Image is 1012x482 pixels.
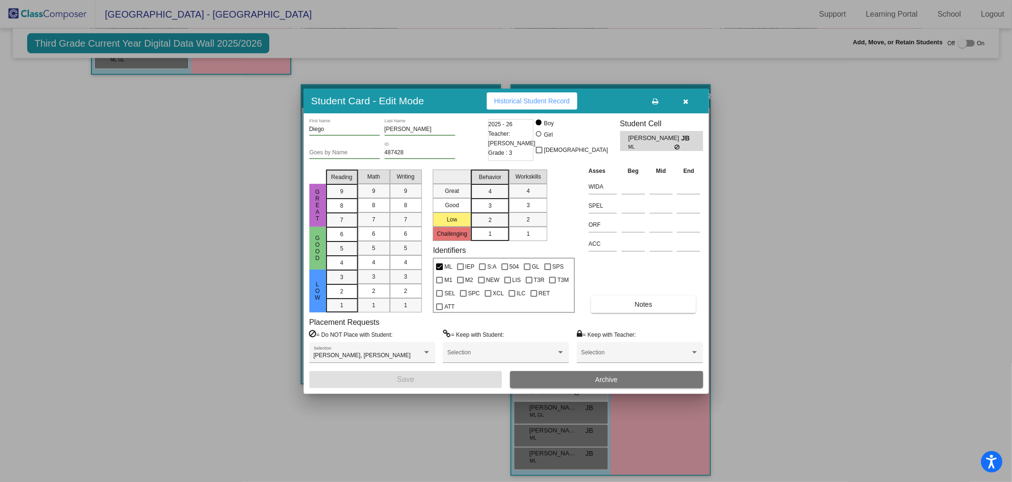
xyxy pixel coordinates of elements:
label: = Keep with Student: [443,330,504,339]
input: Enter ID [385,150,455,156]
input: assessment [589,180,617,194]
input: assessment [589,218,617,232]
span: 5 [340,244,344,253]
span: ATT [444,301,455,312]
span: T3R [534,274,545,286]
span: 4 [372,258,376,267]
span: 6 [340,230,344,239]
th: Asses [586,166,619,176]
span: 3 [372,272,376,281]
span: 6 [372,230,376,238]
span: Behavior [479,173,501,181]
span: Grade : 3 [489,148,512,158]
span: Reading [331,173,353,181]
label: Identifiers [433,246,466,255]
span: 7 [404,215,408,224]
input: assessment [589,237,617,251]
span: SPC [468,288,480,299]
span: Good [313,235,322,261]
span: NEW [486,274,500,286]
span: 9 [372,187,376,195]
span: 9 [404,187,408,195]
span: T3M [557,274,569,286]
span: JB [681,133,695,143]
span: 4 [489,187,492,196]
span: 4 [527,187,530,195]
span: 8 [404,201,408,210]
button: Archive [510,371,703,388]
span: 2 [340,287,344,296]
span: Workskills [515,172,541,181]
h3: Student Cell [620,119,703,128]
button: Notes [591,296,696,313]
span: 2 [489,216,492,224]
span: Historical Student Record [494,97,570,105]
span: [PERSON_NAME], [PERSON_NAME] [314,352,411,359]
span: 2 [527,215,530,224]
input: goes by name [309,150,380,156]
span: SEL [444,288,455,299]
span: 2 [372,287,376,295]
label: = Do NOT Place with Student: [309,330,393,339]
span: 1 [372,301,376,310]
span: 1 [489,230,492,238]
span: 504 [510,261,519,272]
span: [PERSON_NAME] [PERSON_NAME] [628,133,681,143]
span: LIS [512,274,521,286]
span: Archive [595,376,618,383]
span: 3 [527,201,530,210]
span: 2 [404,287,408,295]
span: 7 [372,215,376,224]
span: 5 [404,244,408,252]
h3: Student Card - Edit Mode [311,95,424,107]
span: Writing [397,172,414,181]
span: Save [397,375,414,383]
span: RET [539,288,550,299]
span: 6 [404,230,408,238]
span: 1 [340,301,344,310]
span: 1 [527,230,530,238]
div: Boy [543,119,554,128]
span: M2 [465,274,473,286]
span: S:A [487,261,496,272]
span: 3 [404,272,408,281]
span: XCL [493,288,504,299]
span: 3 [489,201,492,210]
span: 3 [340,273,344,281]
span: 4 [404,258,408,267]
label: = Keep with Teacher: [577,330,636,339]
th: Beg [619,166,647,176]
span: Notes [635,301,653,308]
span: 2025 - 26 [489,120,513,129]
span: GL [532,261,540,272]
span: Great [313,189,322,222]
span: 9 [340,187,344,196]
span: [DEMOGRAPHIC_DATA] [544,144,608,156]
span: M1 [444,274,452,286]
input: assessment [589,199,617,213]
span: 8 [372,201,376,210]
span: 8 [340,201,344,210]
th: Mid [647,166,675,176]
span: ML [444,261,452,272]
span: Math [368,172,380,181]
th: End [675,166,703,176]
span: Teacher: [PERSON_NAME] [489,129,536,148]
button: Save [309,371,502,388]
span: 7 [340,216,344,224]
span: 5 [372,244,376,252]
span: SPS [552,261,564,272]
span: 4 [340,259,344,267]
span: ILC [517,288,526,299]
span: Low [313,281,322,301]
span: IEP [465,261,474,272]
label: Placement Requests [309,318,380,327]
div: Girl [543,131,553,139]
button: Historical Student Record [487,92,578,110]
span: 1 [404,301,408,310]
span: ML [628,143,675,151]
